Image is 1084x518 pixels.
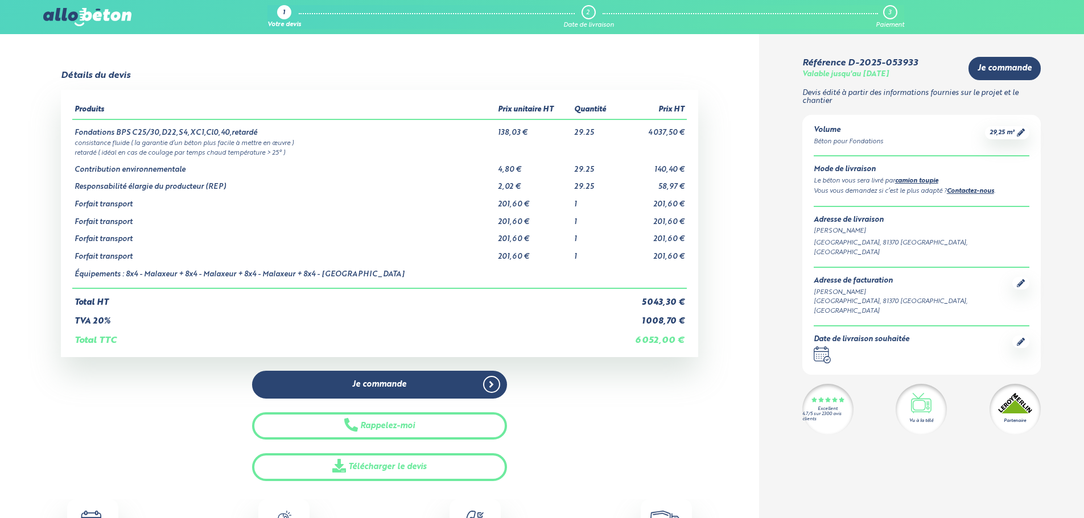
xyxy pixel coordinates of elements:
[572,226,618,244] td: 1
[895,178,938,184] a: camion toupie
[619,192,687,209] td: 201,60 €
[619,101,687,119] th: Prix HT
[814,126,883,135] div: Volume
[814,176,1029,187] div: Le béton vous sera livré par
[888,9,891,16] div: 3
[496,157,572,175] td: 4,80 €
[563,5,614,29] a: 2 Date de livraison
[619,174,687,192] td: 58,97 €
[72,226,496,244] td: Forfait transport
[802,89,1041,106] p: Devis édité à partir des informations fournies sur le projet et le chantier
[496,119,572,138] td: 138,03 €
[72,209,496,227] td: Forfait transport
[496,226,572,244] td: 201,60 €
[802,58,918,68] div: Référence D-2025-053933
[909,417,933,424] div: Vu à la télé
[72,119,496,138] td: Fondations BPS C25/30,D22,S4,XC1,Cl0,40,retardé
[983,474,1071,505] iframe: Help widget launcher
[572,209,618,227] td: 1
[814,288,1012,297] div: [PERSON_NAME]
[1004,417,1026,424] div: Partenaire
[802,412,854,422] div: 4.7/5 sur 2300 avis clients
[267,5,301,29] a: 1 Votre devis
[72,244,496,262] td: Forfait transport
[572,101,618,119] th: Quantité
[72,308,619,326] td: TVA 20%
[267,22,301,29] div: Votre devis
[619,157,687,175] td: 140,40 €
[72,326,619,346] td: Total TTC
[619,288,687,308] td: 5 043,30 €
[72,262,496,289] td: Équipements : 8x4 - Malaxeur + 8x4 - Malaxeur + 8x4 - Malaxeur + 8x4 - [GEOGRAPHIC_DATA]
[252,453,507,481] a: Télécharger le devis
[814,297,1012,316] div: [GEOGRAPHIC_DATA], 81370 [GEOGRAPHIC_DATA], [GEOGRAPHIC_DATA]
[814,238,1029,258] div: [GEOGRAPHIC_DATA], 81370 [GEOGRAPHIC_DATA], [GEOGRAPHIC_DATA]
[496,244,572,262] td: 201,60 €
[619,119,687,138] td: 4 037,50 €
[814,165,1029,174] div: Mode de livraison
[72,192,496,209] td: Forfait transport
[876,22,904,29] div: Paiement
[252,371,507,399] a: Je commande
[947,188,994,194] a: Contactez-nous
[619,308,687,326] td: 1 008,70 €
[252,412,507,440] button: Rappelez-moi
[586,9,590,16] div: 2
[619,209,687,227] td: 201,60 €
[496,174,572,192] td: 2,02 €
[72,147,687,157] td: retardé ( idéal en cas de coulage par temps chaud température > 25° )
[43,8,131,26] img: allobéton
[619,326,687,346] td: 6 052,00 €
[61,71,130,81] div: Détails du devis
[572,119,618,138] td: 29.25
[814,335,909,344] div: Date de livraison souhaitée
[619,244,687,262] td: 201,60 €
[572,157,618,175] td: 29.25
[814,277,1012,285] div: Adresse de facturation
[72,138,687,147] td: consistance fluide ( la garantie d’un béton plus facile à mettre en œuvre )
[818,407,838,412] div: Excellent
[968,57,1041,80] a: Je commande
[283,10,285,17] div: 1
[814,226,1029,236] div: [PERSON_NAME]
[72,174,496,192] td: Responsabilité élargie du producteur (REP)
[496,101,572,119] th: Prix unitaire HT
[619,226,687,244] td: 201,60 €
[814,187,1029,197] div: Vous vous demandez si c’est le plus adapté ? .
[876,5,904,29] a: 3 Paiement
[72,157,496,175] td: Contribution environnementale
[563,22,614,29] div: Date de livraison
[572,244,618,262] td: 1
[496,192,572,209] td: 201,60 €
[572,174,618,192] td: 29.25
[352,380,406,389] span: Je commande
[496,209,572,227] td: 201,60 €
[572,192,618,209] td: 1
[814,137,883,147] div: Béton pour Fondations
[814,216,1029,225] div: Adresse de livraison
[802,71,889,79] div: Valable jusqu'au [DATE]
[72,288,619,308] td: Total HT
[72,101,496,119] th: Produits
[978,64,1032,73] span: Je commande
